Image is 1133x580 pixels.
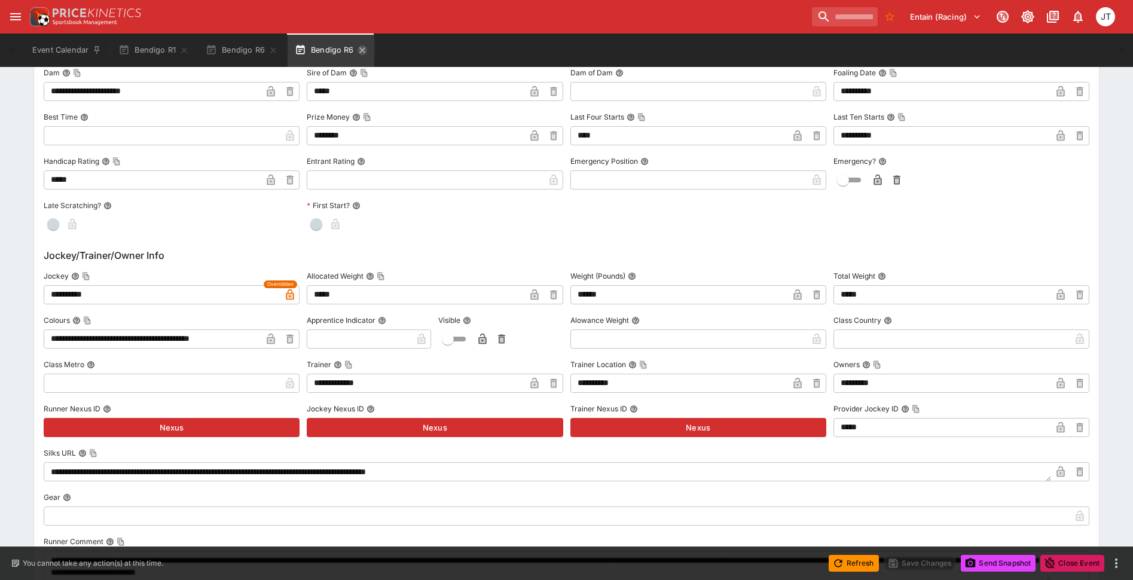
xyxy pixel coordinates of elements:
[72,316,81,325] button: ColoursCopy To Clipboard
[25,33,109,67] button: Event Calendar
[833,404,899,414] p: Provider Jockey ID
[961,555,1036,572] button: Send Snapshot
[63,493,71,502] button: Gear
[71,272,80,280] button: JockeyCopy To Clipboard
[44,359,84,370] p: Class Metro
[307,156,355,166] p: Entrant Rating
[44,248,1089,262] h6: Jockey/Trainer/Owner Info
[873,361,881,369] button: Copy To Clipboard
[862,361,871,369] button: OwnersCopy To Clipboard
[889,69,897,77] button: Copy To Clipboard
[307,404,364,414] p: Jockey Nexus ID
[112,157,121,166] button: Copy To Clipboard
[878,272,886,280] button: Total Weight
[198,33,285,67] button: Bendigo R6
[570,359,626,370] p: Trainer Location
[307,200,350,210] p: First Start?
[829,555,879,572] button: Refresh
[878,69,887,77] button: Foaling DateCopy To Clipboard
[117,538,125,546] button: Copy To Clipboard
[570,68,613,78] p: Dam of Dam
[44,271,69,281] p: Jockey
[103,202,112,210] button: Late Scratching?
[630,405,638,413] button: Trainer Nexus ID
[1092,4,1119,30] button: Josh Tanner
[615,69,624,77] button: Dam of Dam
[639,361,648,369] button: Copy To Clipboard
[89,449,97,457] button: Copy To Clipboard
[570,156,638,166] p: Emergency Position
[363,113,371,121] button: Copy To Clipboard
[83,316,91,325] button: Copy To Clipboard
[288,33,374,67] button: Bendigo R6
[307,271,364,281] p: Allocated Weight
[357,157,365,166] button: Entrant Rating
[360,69,368,77] button: Copy To Clipboard
[1040,555,1104,572] button: Close Event
[878,157,887,166] button: Emergency?
[102,157,110,166] button: Handicap RatingCopy To Clipboard
[44,536,103,547] p: Runner Comment
[352,113,361,121] button: Prize MoneyCopy To Clipboard
[1067,6,1089,28] button: Notifications
[44,418,300,437] button: Nexus
[640,157,649,166] button: Emergency Position
[570,404,627,414] p: Trainer Nexus ID
[1096,7,1115,26] div: Josh Tanner
[887,113,895,121] button: Last Ten StartsCopy To Clipboard
[377,272,385,280] button: Copy To Clipboard
[897,113,906,121] button: Copy To Clipboard
[628,361,637,369] button: Trainer LocationCopy To Clipboard
[912,405,920,413] button: Copy To Clipboard
[570,418,826,437] button: Nexus
[901,405,909,413] button: Provider Jockey IDCopy To Clipboard
[1042,6,1064,28] button: Documentation
[637,113,646,121] button: Copy To Clipboard
[570,315,629,325] p: Alowance Weight
[1017,6,1039,28] button: Toggle light/dark mode
[103,405,111,413] button: Runner Nexus ID
[812,7,878,26] input: search
[349,69,358,77] button: Sire of DamCopy To Clipboard
[44,156,99,166] p: Handicap Rating
[880,7,899,26] button: No Bookmarks
[884,316,892,325] button: Class Country
[833,271,875,281] p: Total Weight
[307,68,347,78] p: Sire of Dam
[463,316,471,325] button: Visible
[82,272,90,280] button: Copy To Clipboard
[344,361,353,369] button: Copy To Clipboard
[62,69,71,77] button: DamCopy To Clipboard
[833,315,881,325] p: Class Country
[73,69,81,77] button: Copy To Clipboard
[992,6,1013,28] button: Connected to PK
[267,280,294,288] span: Overridden
[627,113,635,121] button: Last Four StartsCopy To Clipboard
[53,20,117,25] img: Sportsbook Management
[78,449,87,457] button: Silks URLCopy To Clipboard
[334,361,342,369] button: TrainerCopy To Clipboard
[44,492,60,502] p: Gear
[833,68,876,78] p: Foaling Date
[44,68,60,78] p: Dam
[106,538,114,546] button: Runner CommentCopy To Clipboard
[80,113,88,121] button: Best Time
[628,272,636,280] button: Weight (Pounds)
[570,112,624,122] p: Last Four Starts
[44,404,100,414] p: Runner Nexus ID
[44,448,76,458] p: Silks URL
[1109,556,1123,570] button: more
[903,7,988,26] button: Select Tenant
[44,200,101,210] p: Late Scratching?
[87,361,95,369] button: Class Metro
[23,558,163,569] p: You cannot take any action(s) at this time.
[367,405,375,413] button: Jockey Nexus ID
[307,418,563,437] button: Nexus
[111,33,196,67] button: Bendigo R1
[631,316,640,325] button: Alowance Weight
[307,315,375,325] p: Apprentice Indicator
[570,271,625,281] p: Weight (Pounds)
[366,272,374,280] button: Allocated WeightCopy To Clipboard
[833,156,876,166] p: Emergency?
[378,316,386,325] button: Apprentice Indicator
